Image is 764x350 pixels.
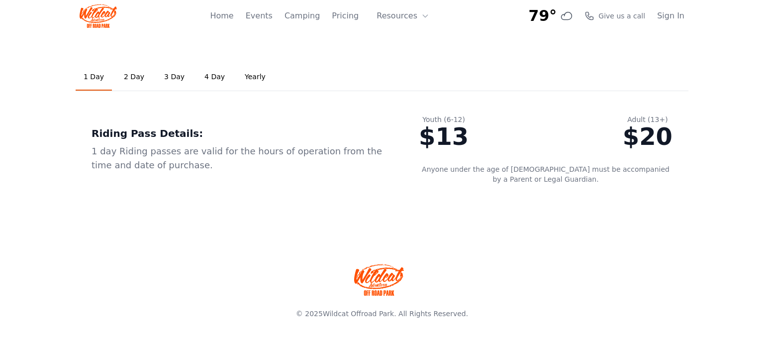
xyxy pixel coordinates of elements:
[246,10,273,22] a: Events
[92,144,387,172] div: 1 day Riding passes are valid for the hours of operation from the time and date of purchase.
[116,64,152,91] a: 2 Day
[419,124,469,148] div: $13
[237,64,274,91] a: Yearly
[657,10,684,22] a: Sign In
[285,10,320,22] a: Camping
[584,11,645,21] a: Give us a call
[296,310,468,318] span: © 2025 . All Rights Reserved.
[196,64,233,91] a: 4 Day
[92,126,387,140] div: Riding Pass Details:
[598,11,645,21] span: Give us a call
[419,164,672,184] p: Anyone under the age of [DEMOGRAPHIC_DATA] must be accompanied by a Parent or Legal Guardian.
[323,310,394,318] a: Wildcat Offroad Park
[371,6,435,26] button: Resources
[76,64,112,91] a: 1 Day
[156,64,192,91] a: 3 Day
[623,124,672,148] div: $20
[529,7,557,25] span: 79°
[210,10,233,22] a: Home
[354,264,404,296] img: Wildcat Offroad park
[332,10,359,22] a: Pricing
[623,115,672,124] div: Adult (13+)
[419,115,469,124] div: Youth (6-12)
[80,4,117,28] img: Wildcat Logo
